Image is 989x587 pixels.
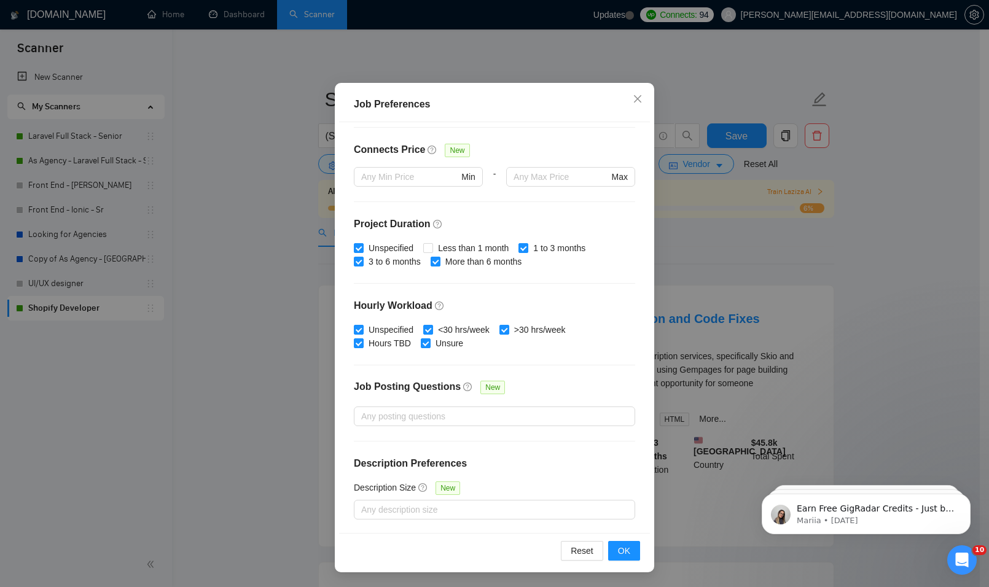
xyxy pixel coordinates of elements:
div: - [483,167,506,201]
span: close [633,94,643,104]
input: Any Min Price [361,170,459,184]
span: More than 6 months [440,255,527,268]
button: Close [621,83,654,116]
span: Unspecified [364,241,418,255]
span: OK [618,544,630,558]
span: question-circle [418,483,428,492]
span: 1 to 3 months [528,241,590,255]
h4: Connects Price [354,142,425,157]
h5: Description Size [354,481,416,494]
span: Hours TBD [364,336,416,350]
h4: Project Duration [354,217,635,231]
h4: Description Preferences [354,456,635,471]
span: Min [461,170,475,184]
span: New [436,481,460,495]
div: Job Preferences [354,97,635,112]
span: Max [612,170,628,184]
span: Unspecified [364,323,418,336]
iframe: Intercom live chat [947,545,977,575]
button: Reset [561,541,603,561]
span: New [445,144,469,157]
input: Any Max Price [514,170,609,184]
span: Less than 1 month [433,241,514,255]
span: 10 [972,545,987,555]
span: question-circle [428,145,437,155]
button: OK [608,541,640,561]
span: >30 hrs/week [509,323,571,336]
iframe: Intercom notifications message [743,468,989,554]
span: question-circle [463,382,473,392]
span: question-circle [435,301,445,311]
h4: Job Posting Questions [354,379,461,394]
span: Reset [571,544,593,558]
h4: Hourly Workload [354,298,635,313]
span: Unsure [431,336,468,350]
span: question-circle [433,219,443,229]
span: 3 to 6 months [364,255,426,268]
span: New [480,381,505,394]
span: <30 hrs/week [433,323,495,336]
